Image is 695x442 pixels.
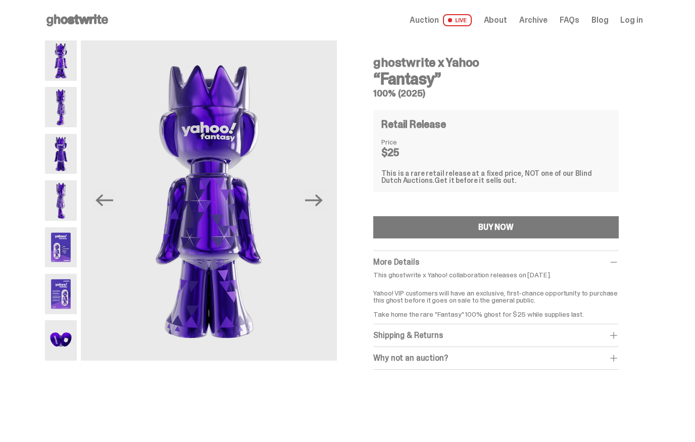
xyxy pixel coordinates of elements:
h4: Retail Release [381,119,445,129]
div: Shipping & Returns [373,330,618,340]
p: Yahoo! VIP customers will have an exclusive, first-chance opportunity to purchase this ghost befo... [373,282,618,318]
img: Yahoo-HG---3.png [45,134,77,174]
dt: Price [381,138,432,145]
div: Why not an auction? [373,353,618,363]
span: LIVE [443,14,472,26]
a: Auction LIVE [410,14,471,26]
a: FAQs [560,16,579,24]
img: Yahoo-HG---2.png [45,87,77,127]
dd: $25 [381,148,432,158]
img: Yahoo-HG---1.png [45,40,77,81]
h4: ghostwrite x Yahoo [373,57,618,69]
button: BUY NOW [373,216,618,238]
span: Get it before it sells out. [434,176,516,185]
div: BUY NOW [478,223,514,231]
img: Yahoo-HG---5.png [45,227,77,268]
span: More Details [373,257,419,267]
img: Yahoo-HG---6.png [45,274,77,314]
button: Next [303,189,325,212]
p: This ghostwrite x Yahoo! collaboration releases on [DATE]. [373,271,618,278]
img: Yahoo-HG---7.png [45,320,77,361]
div: This is a rare retail release at a fixed price, NOT one of our Blind Dutch Auctions. [381,170,610,184]
img: Yahoo-HG---4.png [45,180,77,221]
h5: 100% (2025) [373,89,618,98]
span: Auction [410,16,439,24]
a: Blog [591,16,608,24]
button: Previous [93,189,115,212]
h3: “Fantasy” [373,71,618,87]
a: About [484,16,507,24]
a: Log in [620,16,642,24]
img: Yahoo-HG---3.png [81,40,337,361]
a: Archive [519,16,548,24]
